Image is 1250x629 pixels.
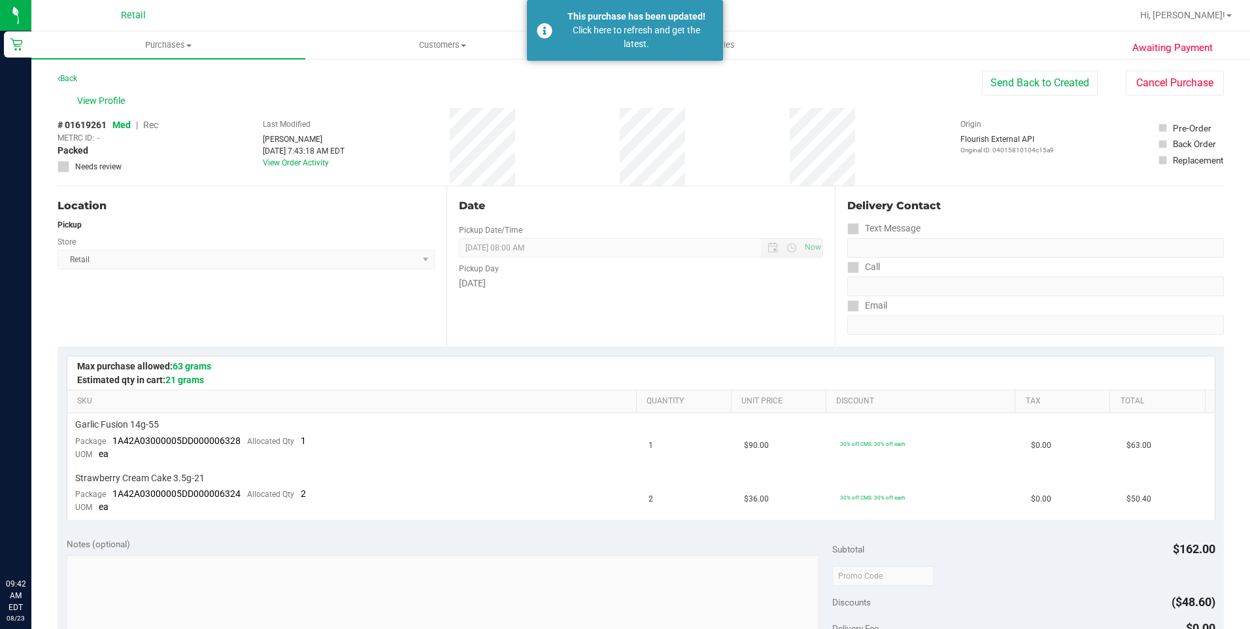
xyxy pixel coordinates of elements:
span: Package [75,437,106,446]
span: Estimated qty in cart: [77,375,204,385]
div: Click here to refresh and get the latest. [560,24,713,51]
span: 1 [301,435,306,446]
div: Replacement [1173,154,1223,167]
span: METRC ID: [58,132,94,144]
span: Garlic Fusion 14g-55 [75,418,159,431]
span: 63 grams [173,361,211,371]
div: This purchase has been updated! [560,10,713,24]
span: - [97,132,99,144]
input: Format: (999) 999-9999 [847,277,1224,296]
span: 30% off CMS: 30% off each [840,494,905,501]
span: Awaiting Payment [1132,41,1213,56]
p: Original ID: 04015810104c15a9 [960,145,1054,155]
label: Pickup Date/Time [459,224,522,236]
a: Quantity [647,396,726,407]
span: $0.00 [1031,493,1051,505]
label: Origin [960,118,981,130]
span: Max purchase allowed: [77,361,211,371]
span: UOM [75,503,92,512]
span: ($48.60) [1172,595,1215,609]
span: Purchases [31,39,305,51]
span: 1 [649,439,653,452]
span: Strawberry Cream Cake 3.5g-21 [75,472,205,484]
span: Med [112,120,131,130]
label: Pickup Day [459,263,499,275]
label: Text Message [847,219,921,238]
div: Pre-Order [1173,122,1211,135]
input: Promo Code [832,566,934,586]
span: Notes (optional) [67,539,130,549]
span: $0.00 [1031,439,1051,452]
a: Tax [1026,396,1105,407]
div: Back Order [1173,137,1216,150]
label: Call [847,258,880,277]
div: [DATE] 7:43:18 AM EDT [263,145,345,157]
span: Hi, [PERSON_NAME]! [1140,10,1225,20]
label: Email [847,296,887,315]
a: Unit Price [741,396,820,407]
iframe: Resource center [13,524,52,564]
a: Purchases [31,31,305,59]
span: 21 grams [165,375,204,385]
span: 1A42A03000005DD000006328 [112,435,241,446]
span: Needs review [75,161,122,173]
span: $63.00 [1126,439,1151,452]
a: Back [58,74,77,83]
a: Discount [836,396,1010,407]
span: ea [99,449,109,459]
a: Customers [305,31,579,59]
strong: Pickup [58,220,82,229]
div: Delivery Contact [847,198,1224,214]
span: Packed [58,144,88,158]
span: Discounts [832,590,871,614]
span: | [136,120,138,130]
button: Cancel Purchase [1126,71,1224,95]
span: Allocated Qty [247,490,294,499]
span: View Profile [77,94,129,108]
label: Last Modified [263,118,311,130]
span: 30% off CMS: 30% off each [840,441,905,447]
inline-svg: Retail [10,38,23,51]
a: Total [1121,396,1200,407]
span: $50.40 [1126,493,1151,505]
span: Subtotal [832,544,864,554]
button: Send Back to Created [982,71,1098,95]
p: 08/23 [6,613,25,623]
span: $36.00 [744,493,769,505]
p: 09:42 AM EDT [6,578,25,613]
span: Rec [143,120,158,130]
span: Customers [306,39,579,51]
span: 2 [649,493,653,505]
span: 1A42A03000005DD000006324 [112,488,241,499]
span: $90.00 [744,439,769,452]
span: 2 [301,488,306,499]
span: Package [75,490,106,499]
span: Retail [121,10,146,21]
span: # 01619261 [58,118,107,132]
div: [PERSON_NAME] [263,133,345,145]
a: SKU [77,396,631,407]
span: ea [99,501,109,512]
label: Store [58,236,76,248]
span: UOM [75,450,92,459]
div: Date [459,198,824,214]
div: [DATE] [459,277,824,290]
a: View Order Activity [263,158,329,167]
span: Allocated Qty [247,437,294,446]
input: Format: (999) 999-9999 [847,238,1224,258]
div: Location [58,198,435,214]
div: Flourish External API [960,133,1054,155]
span: $162.00 [1173,542,1215,556]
